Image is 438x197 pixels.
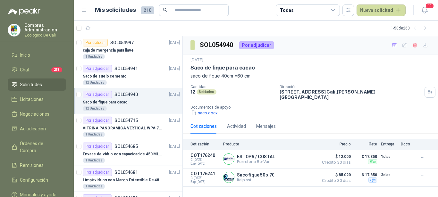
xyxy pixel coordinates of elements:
img: Company Logo [8,24,20,36]
span: Solicitudes [20,81,42,88]
a: Por adjudicarSOL054940[DATE] Saco de fique para cacao12 Unidades [74,88,182,114]
p: VITRINA PANORAMICA VERTICAL WPV-700FA [83,125,163,131]
p: Documentos de apoyo [190,105,435,110]
p: SOL054715 [114,118,138,123]
span: Configuración [20,176,48,184]
p: Producto [223,142,315,146]
span: 19 [425,3,434,9]
p: Entrega [381,142,397,146]
p: Precio [319,142,351,146]
div: Por adjudicar [83,168,112,176]
p: Saco de suelo cemento [83,73,126,79]
p: Zoologico De Cali [24,33,66,37]
span: Remisiones [20,162,44,169]
p: SOL054940 [114,92,138,97]
span: Inicio [20,52,30,59]
span: Exp: [DATE] [190,162,219,166]
a: Por adjudicarSOL054941[DATE] Saco de suelo cemento12 Unidades [74,62,182,88]
div: Por cotizar [83,39,108,46]
p: [DATE] [169,169,180,176]
span: $ 12.000 [319,153,351,160]
p: Flete [355,142,377,146]
a: Por adjudicarSOL054681[DATE] Limpiavidrios con Mango Extensible De 48 a 78 cm1 Unidades [74,166,182,192]
span: Crédito 30 días [319,160,351,164]
p: 12 [190,89,195,94]
div: 1 Unidades [83,158,105,163]
div: Por adjudicar [239,41,274,49]
span: Negociaciones [20,111,49,118]
button: Nueva solicitud [357,4,406,16]
div: 1 Unidades [83,184,105,189]
div: Todas [280,7,293,14]
p: COT176240 [190,153,219,158]
p: 1 días [381,153,397,160]
p: [DATE] [169,92,180,98]
p: Dirección [280,85,422,89]
p: Cantidad [190,85,274,89]
p: [STREET_ADDRESS] Cali , [PERSON_NAME][GEOGRAPHIC_DATA] [280,89,422,100]
img: Company Logo [223,154,234,164]
a: Inicio [8,49,66,61]
p: Ferreteria BerVar [237,159,275,164]
div: Por adjudicar [83,65,112,72]
a: Licitaciones [8,93,66,105]
div: Cotizaciones [190,123,217,130]
span: Adjudicación [20,125,46,132]
a: Por cotizarSOL054997[DATE] caja de mergencia para llave1 Unidades [74,36,182,62]
img: Logo peakr [8,8,40,15]
div: 1 Unidades [83,132,105,137]
a: Adjudicación [8,123,66,135]
span: Exp: [DATE] [190,180,219,184]
div: Flex [368,159,377,164]
span: 210 [141,6,154,14]
span: Licitaciones [20,96,44,103]
a: Chat258 [8,64,66,76]
p: SOL054941 [114,66,138,71]
div: Fijo [368,177,377,183]
div: 1 Unidades [83,54,105,59]
p: saco de fique 40cm *60 cm [190,72,430,79]
p: SOL054685 [114,144,138,149]
p: Docs [401,142,414,146]
p: $ 17.850 [355,171,377,179]
span: Chat [20,66,29,73]
p: Compras Administracion [24,23,66,32]
p: caja de mergencia para llave [83,47,134,53]
p: ESTOPA / COSTAL [237,154,275,159]
div: Por adjudicar [83,143,112,150]
span: C: [DATE] [190,158,219,162]
p: Envase de vidrio con capacidad de 450 ML – 9X8X8 CM Caja x 12 unidades [83,151,163,157]
a: Remisiones [8,159,66,171]
div: Actividad [227,123,246,130]
div: Por adjudicar [83,91,112,98]
a: Por adjudicarSOL054715[DATE] VITRINA PANORAMICA VERTICAL WPV-700FA1 Unidades [74,114,182,140]
p: [DATE] [190,57,203,63]
div: Mensajes [256,123,276,130]
div: Por adjudicar [83,117,112,124]
p: Saco fique 50 x 70 [237,172,274,177]
a: Órdenes de Compra [8,137,66,157]
p: $ 17.850 [355,153,377,160]
h3: SOL054940 [200,40,234,50]
p: [DATE] [169,118,180,124]
p: Saco de fique para cacao [83,99,128,105]
div: 12 Unidades [83,80,107,85]
p: COT176241 [190,171,219,176]
div: 12 Unidades [83,106,107,111]
div: 1 - 50 de 260 [391,23,430,33]
span: 258 [51,67,62,72]
h1: Mis solicitudes [95,5,136,15]
p: Limpiavidrios con Mango Extensible De 48 a 78 cm [83,177,163,183]
p: [DATE] [169,40,180,46]
button: saco.docx [190,110,218,116]
p: Saco de fique para cacao [190,64,255,71]
span: search [163,8,167,12]
p: Cotización [190,142,219,146]
span: $ 85.020 [319,171,351,179]
span: Crédito 30 días [319,179,351,183]
p: SOL054997 [110,40,134,45]
span: C: [DATE] [190,176,219,180]
p: Italplast [237,177,274,182]
div: Unidades [197,89,216,94]
a: Solicitudes [8,78,66,91]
